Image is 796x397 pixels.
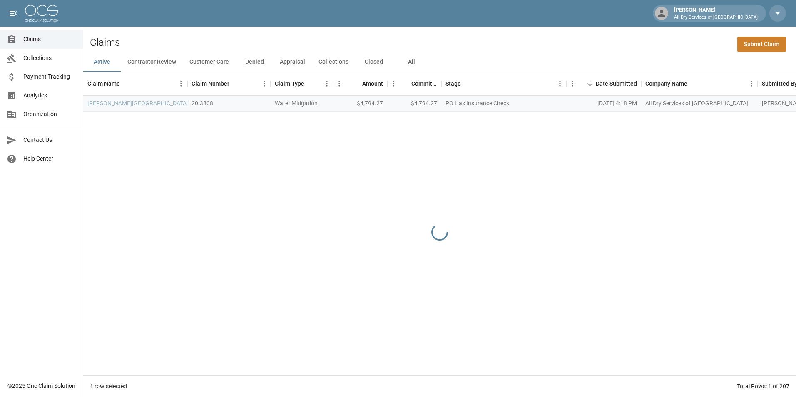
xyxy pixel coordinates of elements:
[645,72,687,95] div: Company Name
[25,5,58,22] img: ocs-logo-white-transparent.png
[23,72,76,81] span: Payment Tracking
[192,72,229,95] div: Claim Number
[271,72,333,95] div: Claim Type
[187,72,271,95] div: Claim Number
[312,52,355,72] button: Collections
[229,78,241,89] button: Sort
[5,5,22,22] button: open drawer
[641,72,758,95] div: Company Name
[687,78,699,89] button: Sort
[23,154,76,163] span: Help Center
[273,52,312,72] button: Appraisal
[23,91,76,100] span: Analytics
[83,52,121,72] button: Active
[411,72,437,95] div: Committed Amount
[737,37,786,52] a: Submit Claim
[674,14,758,21] p: All Dry Services of [GEOGRAPHIC_DATA]
[566,72,641,95] div: Date Submitted
[745,77,758,90] button: Menu
[304,78,316,89] button: Sort
[333,72,387,95] div: Amount
[566,77,579,90] button: Menu
[90,37,120,49] h2: Claims
[400,78,411,89] button: Sort
[461,78,473,89] button: Sort
[737,382,789,390] div: Total Rows: 1 of 207
[83,52,796,72] div: dynamic tabs
[387,72,441,95] div: Committed Amount
[445,72,461,95] div: Stage
[275,72,304,95] div: Claim Type
[121,52,183,72] button: Contractor Review
[23,35,76,44] span: Claims
[671,6,761,21] div: [PERSON_NAME]
[175,77,187,90] button: Menu
[90,382,127,390] div: 1 row selected
[23,136,76,144] span: Contact Us
[355,52,393,72] button: Closed
[554,77,566,90] button: Menu
[258,77,271,90] button: Menu
[236,52,273,72] button: Denied
[387,77,400,90] button: Menu
[183,52,236,72] button: Customer Care
[441,72,566,95] div: Stage
[120,78,132,89] button: Sort
[87,72,120,95] div: Claim Name
[321,77,333,90] button: Menu
[362,72,383,95] div: Amount
[23,110,76,119] span: Organization
[23,54,76,62] span: Collections
[393,52,430,72] button: All
[584,78,596,89] button: Sort
[7,382,75,390] div: © 2025 One Claim Solution
[83,72,187,95] div: Claim Name
[351,78,362,89] button: Sort
[333,77,346,90] button: Menu
[596,72,637,95] div: Date Submitted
